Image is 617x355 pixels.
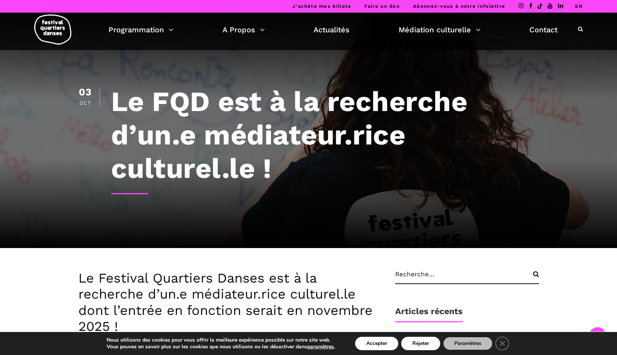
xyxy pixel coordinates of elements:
h1: Le FQD est à la recherche d’un.e médiateur.rice culturel.le ! [111,85,539,185]
a: Abonnez-vous à notre infolettre [413,3,505,9]
button: paramètres [307,343,334,350]
a: J’achète mes billets [292,3,351,9]
a: Programmation [108,23,173,36]
a: A Propos [223,23,265,36]
div: Oct [78,100,92,105]
p: Vous pouvez en savoir plus sur les cookies que nous utilisons ou les désactiver dans . [107,343,335,350]
a: Contact [529,23,558,36]
a: Médiation culturelle [399,23,481,36]
button: Paramètres [443,337,493,350]
button: Rejeter [401,337,440,350]
a: EN [575,3,583,9]
p: Nous utilisons des cookies pour vous offrir la meilleure expérience possible sur notre site web. [107,337,335,343]
input: Recherche... [395,270,539,284]
img: logo-fqd-med [34,14,71,45]
a: Faire un don [364,3,400,9]
button: Close GDPR Cookie Banner [496,337,509,350]
a: Actualités [314,23,350,36]
h1: Articles récents [395,306,462,322]
button: Accepter [355,337,398,350]
h3: Le Festival Quartiers Danses est à la recherche d’un.e médiateur.rice culturel.le dont l’entrée e... [78,270,380,335]
div: 03 [78,87,92,97]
